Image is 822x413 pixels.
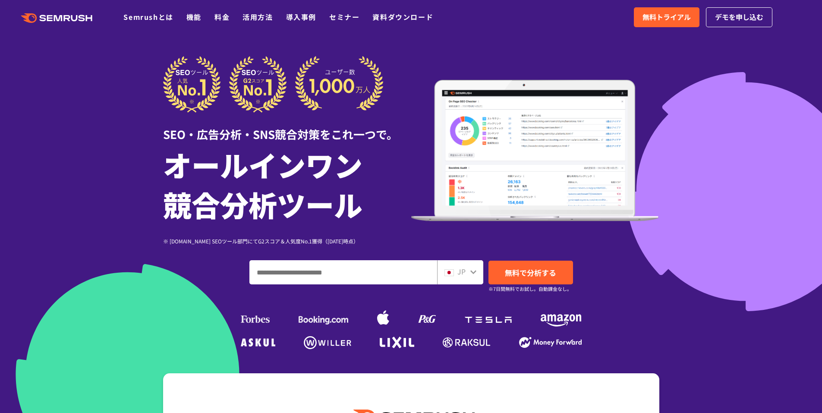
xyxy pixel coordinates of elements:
[214,12,230,22] a: 料金
[634,7,699,27] a: 無料トライアル
[457,266,466,277] span: JP
[286,12,316,22] a: 導入事例
[186,12,202,22] a: 機能
[329,12,359,22] a: セミナー
[706,7,772,27] a: デモを申し込む
[715,12,763,23] span: デモを申し込む
[250,261,437,284] input: ドメイン、キーワードまたはURLを入力してください
[163,237,411,245] div: ※ [DOMAIN_NAME] SEOツール部門にてG2スコア＆人気度No.1獲得（[DATE]時点）
[243,12,273,22] a: 活用方法
[642,12,691,23] span: 無料トライアル
[488,261,573,284] a: 無料で分析する
[163,145,411,224] h1: オールインワン 競合分析ツール
[505,267,556,278] span: 無料で分析する
[163,113,411,142] div: SEO・広告分析・SNS競合対策をこれ一つで。
[372,12,433,22] a: 資料ダウンロード
[123,12,173,22] a: Semrushとは
[488,285,572,293] small: ※7日間無料でお試し。自動課金なし。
